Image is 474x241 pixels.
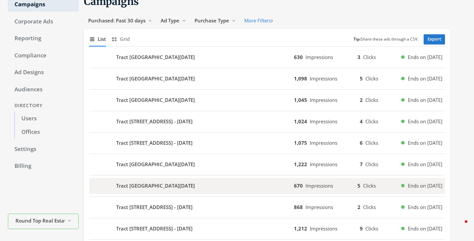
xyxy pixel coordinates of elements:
b: 6 [360,139,363,146]
b: Tract [STREET_ADDRESS] - [DATE] [116,225,193,232]
a: Reporting [8,32,79,45]
b: Tract [GEOGRAPHIC_DATA][DATE] [116,161,195,168]
a: Settings [8,142,79,156]
a: Ad Designs [8,66,79,79]
span: Clicks [365,161,378,167]
span: Ends on [DATE] [408,203,442,211]
span: Ends on [DATE] [408,225,442,232]
span: Clicks [365,97,378,103]
b: 5 [360,75,363,82]
button: Tract [GEOGRAPHIC_DATA][DATE]630Impressions3ClicksEnds on [DATE] [89,49,445,65]
span: Ends on [DATE] [408,96,442,104]
b: 1,222 [294,161,307,167]
b: 1,024 [294,118,307,125]
b: Tract [GEOGRAPHIC_DATA][DATE] [116,75,195,82]
span: Impressions [305,182,333,189]
a: Users [14,112,79,126]
b: 2 [360,97,363,103]
button: Round Top Real Estate [8,214,79,229]
span: Ends on [DATE] [408,118,442,125]
button: Tract [GEOGRAPHIC_DATA][DATE]1,045Impressions2ClicksEnds on [DATE] [89,92,445,108]
span: Impressions [305,204,333,210]
span: Grid [120,35,130,43]
b: 2 [357,204,360,210]
span: Impressions [310,97,337,103]
button: List [89,32,106,46]
span: Clicks [363,54,376,60]
span: Impressions [310,118,337,125]
button: Tract [STREET_ADDRESS] - [DATE]1,024Impressions4ClicksEnds on [DATE] [89,114,445,130]
iframe: Intercom live chat [452,219,467,234]
b: 1,212 [294,225,307,232]
small: Share these ads through a CSV. [354,36,418,43]
b: Tract [GEOGRAPHIC_DATA][DATE] [116,96,195,104]
span: Impressions [310,139,337,146]
b: 630 [294,54,303,60]
span: Purchased: Past 30 days [88,17,145,24]
b: Tract [STREET_ADDRESS] - [DATE] [116,118,193,125]
span: Clicks [365,118,378,125]
b: Tip: [354,36,361,42]
button: Tract [STREET_ADDRESS] - [DATE]1,212Impressions9ClicksEnds on [DATE] [89,221,445,237]
b: 1,075 [294,139,307,146]
span: Clicks [365,75,378,82]
span: Purchase Type [195,17,229,24]
b: Tract [STREET_ADDRESS] - [DATE] [116,139,193,147]
span: Ad Type [161,17,179,24]
button: More Filters [240,15,277,27]
b: 1,098 [294,75,307,82]
span: Impressions [310,225,337,232]
button: Tract [GEOGRAPHIC_DATA][DATE]1,222Impressions7ClicksEnds on [DATE] [89,157,445,172]
a: Export [424,34,445,45]
span: Impressions [305,54,333,60]
a: Audiences [8,83,79,97]
span: List [98,35,106,43]
button: Tract [STREET_ADDRESS] - [DATE]868Impressions2ClicksEnds on [DATE] [89,199,445,215]
span: Ends on [DATE] [408,75,442,82]
button: Purchase Type [190,15,240,27]
b: 7 [360,161,363,167]
b: Tract [GEOGRAPHIC_DATA][DATE] [116,53,195,61]
span: Impressions [310,75,337,82]
b: 670 [294,182,303,189]
span: Ends on [DATE] [408,139,442,147]
button: Grid [111,32,130,46]
button: Purchased: Past 30 days [84,15,156,27]
b: Tract [STREET_ADDRESS] - [DATE] [116,203,193,211]
span: Round Top Real Estate [15,217,65,225]
b: 9 [360,225,363,232]
button: Tract [GEOGRAPHIC_DATA][DATE]1,098Impressions5ClicksEnds on [DATE] [89,71,445,87]
a: Corporate Ads [8,15,79,29]
a: Compliance [8,49,79,63]
b: 868 [294,204,303,210]
span: Impressions [310,161,337,167]
span: Ends on [DATE] [408,53,442,61]
b: 3 [357,54,360,60]
span: Clicks [365,225,378,232]
a: Billing [8,159,79,173]
span: Ends on [DATE] [408,161,442,168]
b: Tract [GEOGRAPHIC_DATA][DATE] [116,182,195,190]
b: 4 [360,118,363,125]
b: 5 [357,182,360,189]
span: Clicks [363,204,376,210]
span: Clicks [363,182,376,189]
button: Tract [STREET_ADDRESS] - [DATE]1,075Impressions6ClicksEnds on [DATE] [89,135,445,151]
b: 1,045 [294,97,307,103]
div: Directory [8,100,79,112]
a: Offices [14,125,79,139]
button: Ad Type [156,15,190,27]
button: Tract [GEOGRAPHIC_DATA][DATE]670Impressions5ClicksEnds on [DATE] [89,178,445,194]
span: Ends on [DATE] [408,182,442,190]
span: Clicks [365,139,378,146]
